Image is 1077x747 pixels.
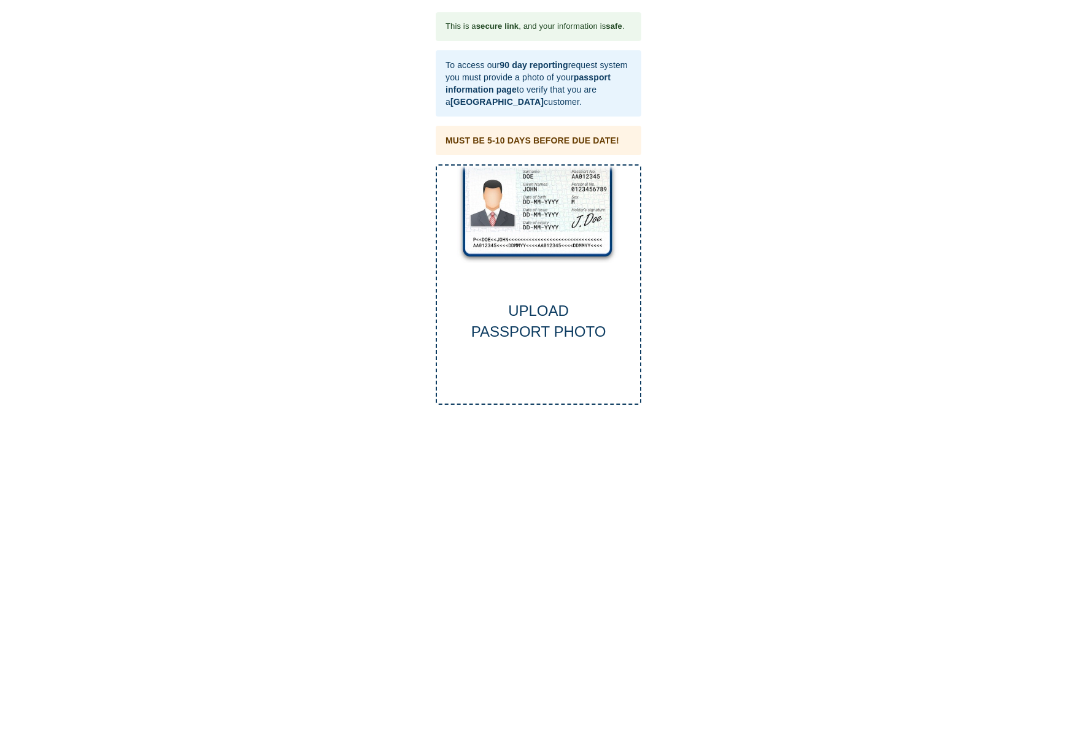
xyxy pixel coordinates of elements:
b: passport information page [446,72,611,94]
b: secure link [476,21,519,31]
div: To access our request system you must provide a photo of your to verify that you are a customer. [446,54,631,113]
b: [GEOGRAPHIC_DATA] [450,97,544,107]
b: 90 day reporting [500,60,568,70]
div: This is a , and your information is . [446,16,625,37]
b: safe [606,21,622,31]
div: MUST BE 5-10 DAYS BEFORE DUE DATE! [446,134,619,147]
div: UPLOAD PASSPORT PHOTO [437,301,640,343]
